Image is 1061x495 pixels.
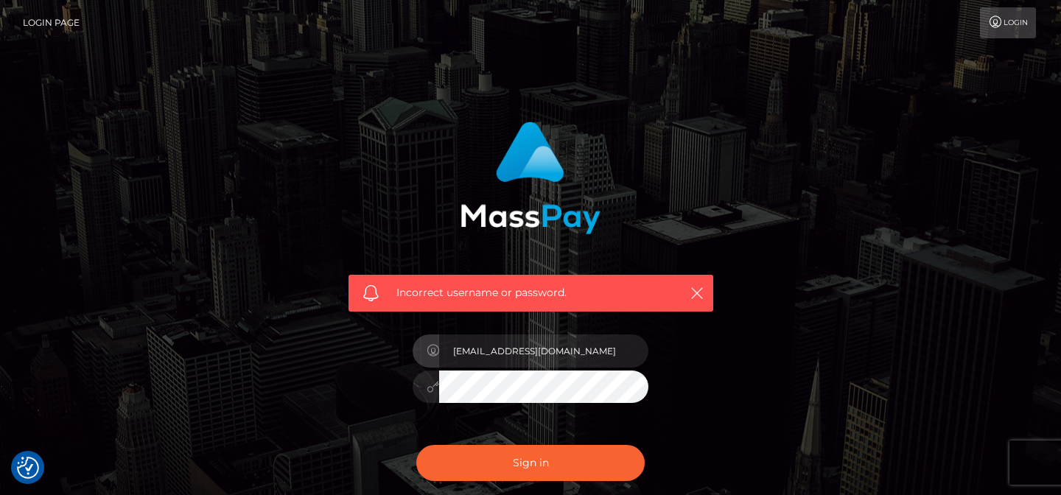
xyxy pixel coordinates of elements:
[17,457,39,479] img: Revisit consent button
[23,7,80,38] a: Login Page
[17,457,39,479] button: Consent Preferences
[980,7,1036,38] a: Login
[416,445,645,481] button: Sign in
[396,285,665,301] span: Incorrect username or password.
[439,334,648,368] input: Username...
[461,122,600,234] img: MassPay Login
